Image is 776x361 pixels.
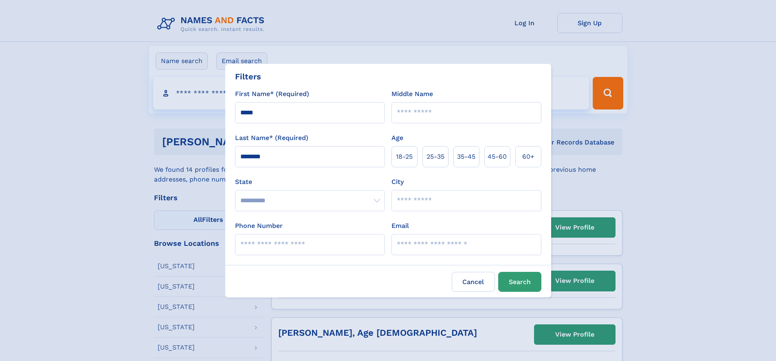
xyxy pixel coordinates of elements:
div: Filters [235,70,261,83]
label: Last Name* (Required) [235,133,308,143]
label: Phone Number [235,221,283,231]
button: Search [498,272,541,292]
span: 25‑35 [426,152,444,162]
span: 35‑45 [457,152,475,162]
label: State [235,177,385,187]
label: Middle Name [391,89,433,99]
label: Cancel [452,272,495,292]
span: 45‑60 [488,152,507,162]
span: 18‑25 [396,152,413,162]
label: Age [391,133,403,143]
span: 60+ [522,152,534,162]
label: First Name* (Required) [235,89,309,99]
label: Email [391,221,409,231]
label: City [391,177,404,187]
